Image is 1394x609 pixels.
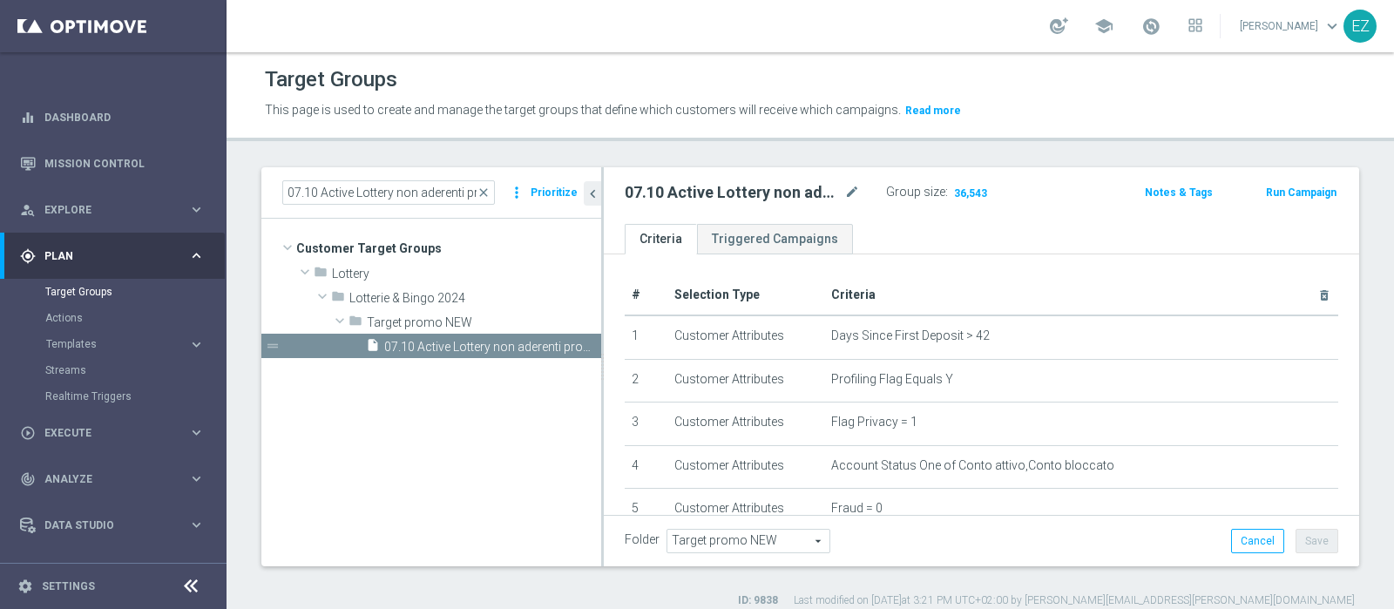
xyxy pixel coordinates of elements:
[844,182,860,203] i: mode_edit
[46,339,188,349] div: Templates
[625,359,667,403] td: 2
[17,579,33,594] i: settings
[19,518,206,532] button: Data Studio keyboard_arrow_right
[508,180,525,205] i: more_vert
[667,403,824,446] td: Customer Attributes
[1094,17,1113,36] span: school
[384,340,601,355] span: 07.10 Active Lottery non aderenti promo settembre_marginalità&gt;0
[625,403,667,446] td: 3
[44,428,188,438] span: Execute
[188,201,205,218] i: keyboard_arrow_right
[1264,183,1338,202] button: Run Campaign
[45,389,181,403] a: Realtime Triggers
[1231,529,1284,553] button: Cancel
[45,311,181,325] a: Actions
[625,445,667,489] td: 4
[528,181,580,205] button: Prioritize
[667,315,824,359] td: Customer Attributes
[42,581,95,592] a: Settings
[44,474,188,484] span: Analyze
[349,291,601,306] span: Lotterie &amp; Bingo 2024
[45,305,225,331] div: Actions
[314,265,328,285] i: folder
[367,315,601,330] span: Target promo NEW
[45,285,181,299] a: Target Groups
[625,532,660,547] label: Folder
[20,471,36,487] i: track_changes
[886,185,945,200] label: Group size
[831,328,990,343] span: Days Since First Deposit > 42
[332,267,601,281] span: Lottery
[45,279,225,305] div: Target Groups
[44,520,188,531] span: Data Studio
[20,518,188,533] div: Data Studio
[19,249,206,263] button: gps_fixed Plan keyboard_arrow_right
[265,67,397,92] h1: Target Groups
[44,94,205,140] a: Dashboard
[45,363,181,377] a: Streams
[625,182,841,203] h2: 07.10 Active Lottery non aderenti promo settembre_marginalità>0
[19,426,206,440] button: play_circle_outline Execute keyboard_arrow_right
[625,489,667,532] td: 5
[667,489,824,532] td: Customer Attributes
[625,275,667,315] th: #
[20,202,188,218] div: Explore
[477,186,491,200] span: close
[794,593,1355,608] label: Last modified on [DATE] at 3:21 PM UTC+02:00 by [PERSON_NAME][EMAIL_ADDRESS][PERSON_NAME][DOMAIN_...
[1238,13,1343,39] a: [PERSON_NAME]keyboard_arrow_down
[20,110,36,125] i: equalizer
[831,288,876,301] span: Criteria
[667,445,824,489] td: Customer Attributes
[584,181,601,206] button: chevron_left
[46,339,171,349] span: Templates
[831,372,953,387] span: Profiling Flag Equals Y
[903,101,963,120] button: Read more
[831,415,917,430] span: Flag Privacy = 1
[1143,183,1215,202] button: Notes & Tags
[945,185,948,200] label: :
[1323,17,1342,36] span: keyboard_arrow_down
[45,331,225,357] div: Templates
[625,224,697,254] a: Criteria
[952,186,989,203] span: 36,543
[331,289,345,309] i: folder
[188,424,205,441] i: keyboard_arrow_right
[667,275,824,315] th: Selection Type
[20,202,36,218] i: person_search
[1343,10,1377,43] div: EZ
[19,157,206,171] button: Mission Control
[585,186,601,202] i: chevron_left
[1317,288,1331,302] i: delete_forever
[19,472,206,486] button: track_changes Analyze keyboard_arrow_right
[188,247,205,264] i: keyboard_arrow_right
[20,425,188,441] div: Execute
[45,357,225,383] div: Streams
[265,103,901,117] span: This page is used to create and manage the target groups that define which customers will receive...
[188,336,205,353] i: keyboard_arrow_right
[697,224,853,254] a: Triggered Campaigns
[831,501,883,516] span: Fraud = 0
[45,337,206,351] button: Templates keyboard_arrow_right
[348,314,362,334] i: folder
[19,111,206,125] button: equalizer Dashboard
[44,251,188,261] span: Plan
[45,383,225,409] div: Realtime Triggers
[44,140,205,186] a: Mission Control
[20,248,188,264] div: Plan
[19,203,206,217] button: person_search Explore keyboard_arrow_right
[831,458,1114,473] span: Account Status One of Conto attivo,Conto bloccato
[20,140,205,186] div: Mission Control
[20,425,36,441] i: play_circle_outline
[1296,529,1338,553] button: Save
[366,338,380,358] i: insert_drive_file
[44,548,182,594] a: Optibot
[667,359,824,403] td: Customer Attributes
[188,470,205,487] i: keyboard_arrow_right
